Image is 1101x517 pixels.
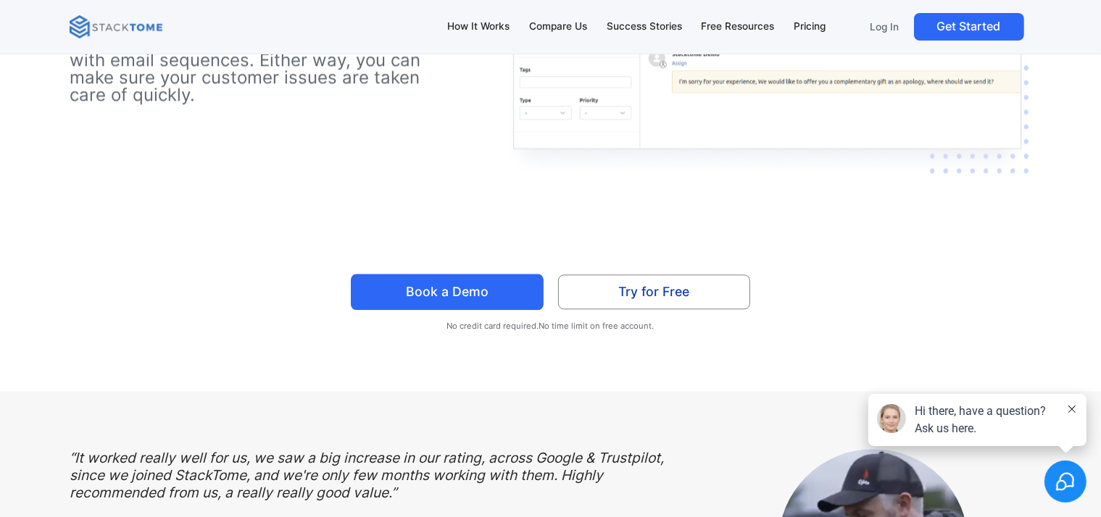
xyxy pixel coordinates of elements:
a: Book a Demo [351,274,543,310]
a: How It Works [441,12,517,42]
a: Pricing [787,12,833,42]
p: No credit card required No time limit on free account. [70,317,1031,335]
div: How It Works [447,19,510,35]
a: Compare Us [523,12,594,42]
a: Free Resources [694,12,781,42]
a: Try for Free [558,274,750,309]
a: Get Started [914,13,1024,41]
div: Compare Us [529,19,587,35]
a: Log In [862,13,908,41]
div: Free Resources [702,19,775,35]
a: Success Stories [599,12,689,42]
em: . [537,321,539,331]
div: Success Stories [607,19,682,35]
em: “It worked really well for us, we saw a big increase in our rating, across Google & Trustpilot, s... [70,449,664,501]
div: Pricing [794,19,826,35]
p: Log In [871,20,900,33]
